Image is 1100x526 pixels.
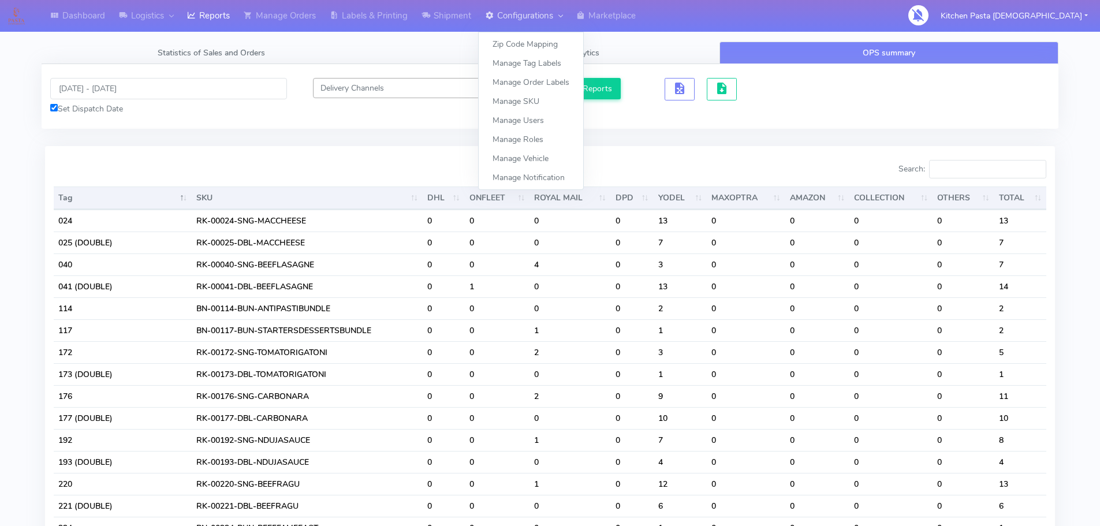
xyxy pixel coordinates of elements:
[192,297,423,319] td: BN-00114-BUN-ANTIPASTIBUNDLE
[54,297,192,319] td: 114
[465,451,530,473] td: 0
[611,186,654,210] th: DPD : activate to sort column ascending
[530,186,610,210] th: ROYAL MAIL : activate to sort column ascending
[654,319,707,341] td: 1
[994,232,1046,253] td: 7
[849,210,933,232] td: 0
[785,451,850,473] td: 0
[465,319,530,341] td: 0
[423,341,465,363] td: 0
[54,319,192,341] td: 117
[785,363,850,385] td: 0
[654,275,707,297] td: 13
[654,253,707,275] td: 3
[863,47,915,58] span: OPS summary
[530,210,610,232] td: 0
[530,429,610,451] td: 1
[530,319,610,341] td: 1
[479,149,583,168] a: Manage Vehicle
[479,168,583,187] a: Manage Notification
[465,232,530,253] td: 0
[707,341,785,363] td: 0
[849,297,933,319] td: 0
[707,451,785,473] td: 0
[707,253,785,275] td: 0
[994,275,1046,297] td: 14
[654,495,707,517] td: 6
[933,341,994,363] td: 0
[933,319,994,341] td: 0
[654,407,707,429] td: 10
[785,495,850,517] td: 0
[423,429,465,451] td: 0
[933,275,994,297] td: 0
[530,297,610,319] td: 0
[530,363,610,385] td: 0
[54,473,192,495] td: 220
[785,253,850,275] td: 0
[479,73,583,92] a: Manage Order Labels
[611,363,654,385] td: 0
[465,275,530,297] td: 1
[54,253,192,275] td: 040
[192,407,423,429] td: RK-00177-DBL-CARBONARA
[158,47,265,58] span: Statistics of Sales and Orders
[785,186,850,210] th: AMAZON : activate to sort column ascending
[933,495,994,517] td: 0
[932,4,1097,28] button: Kitchen Pasta [DEMOGRAPHIC_DATA]
[654,341,707,363] td: 3
[465,495,530,517] td: 0
[707,363,785,385] td: 0
[707,495,785,517] td: 0
[785,407,850,429] td: 0
[994,473,1046,495] td: 13
[192,429,423,451] td: RK-00192-SNG-NDUJASAUCE
[530,341,610,363] td: 2
[54,341,192,363] td: 172
[465,297,530,319] td: 0
[479,111,583,130] a: Manage Users
[994,341,1046,363] td: 5
[530,451,610,473] td: 0
[849,429,933,451] td: 0
[707,275,785,297] td: 0
[849,341,933,363] td: 0
[785,429,850,451] td: 0
[611,253,654,275] td: 0
[654,232,707,253] td: 7
[530,407,610,429] td: 0
[54,275,192,297] td: 041 (DOUBLE)
[465,407,530,429] td: 0
[933,385,994,407] td: 0
[707,232,785,253] td: 0
[192,385,423,407] td: RK-00176-SNG-CARBONARA
[707,297,785,319] td: 0
[423,275,465,297] td: 0
[54,232,192,253] td: 025 (DOUBLE)
[654,186,707,210] th: YODEL : activate to sort column ascending
[465,363,530,385] td: 0
[611,341,654,363] td: 0
[849,253,933,275] td: 0
[54,186,192,210] th: Tag: activate to sort column descending
[530,275,610,297] td: 0
[933,407,994,429] td: 0
[611,407,654,429] td: 0
[933,473,994,495] td: 0
[611,495,654,517] td: 0
[785,385,850,407] td: 0
[611,232,654,253] td: 0
[479,130,583,149] a: Manage Roles
[192,319,423,341] td: BN-00117-BUN-STARTERSDESSERTSBUNDLE
[465,385,530,407] td: 0
[994,363,1046,385] td: 1
[550,78,621,99] button: Show Reports
[479,92,583,111] a: Manage SKU
[530,253,610,275] td: 4
[707,473,785,495] td: 0
[785,473,850,495] td: 0
[192,363,423,385] td: RK-00173-DBL-TOMATORIGATONI
[849,495,933,517] td: 0
[54,407,192,429] td: 177 (DOUBLE)
[707,429,785,451] td: 0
